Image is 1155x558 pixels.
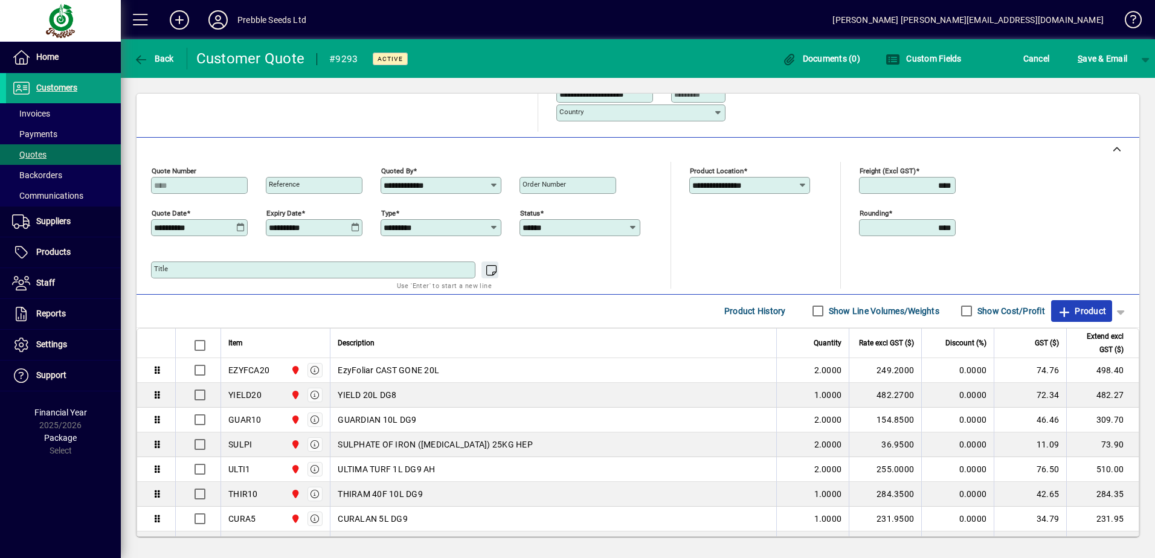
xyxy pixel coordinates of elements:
span: Back [134,54,174,63]
div: 249.2000 [857,364,914,376]
span: Active [378,55,403,63]
mat-label: Quote date [152,208,187,217]
a: Products [6,237,121,268]
mat-label: Quote number [152,166,196,175]
button: Add [160,9,199,31]
span: GST ($) [1035,336,1059,350]
mat-label: Rounding [860,208,889,217]
span: PALMERSTON NORTH [288,364,301,377]
span: S [1078,54,1083,63]
span: 1.0000 [814,389,842,401]
span: PALMERSTON NORTH [288,413,301,426]
button: Documents (0) [779,48,863,69]
td: 191.90 [1066,531,1139,556]
a: Support [6,361,121,391]
span: Product History [724,301,786,321]
td: 0.0000 [921,531,994,556]
div: 284.3500 [857,488,914,500]
div: YIELD20 [228,389,262,401]
td: 34.79 [994,507,1066,531]
div: 154.8500 [857,414,914,426]
mat-hint: Use 'Enter' to start a new line [397,278,492,292]
span: GUARDIAN 10L DG9 [338,414,416,426]
span: Support [36,370,66,380]
button: Save & Email [1072,48,1133,69]
div: 36.9500 [857,438,914,451]
span: Cancel [1023,49,1050,68]
span: PALMERSTON NORTH [288,512,301,525]
td: 309.70 [1066,408,1139,432]
a: Invoices [6,103,121,124]
td: 42.65 [994,482,1066,507]
span: Package [44,433,77,443]
app-page-header-button: Back [121,48,187,69]
span: Financial Year [34,408,87,417]
div: #9293 [329,50,358,69]
td: 28.79 [994,531,1066,556]
div: THIR10 [228,488,258,500]
span: Product [1057,301,1106,321]
div: GUAR10 [228,414,262,426]
span: Reports [36,309,66,318]
span: 1.0000 [814,488,842,500]
mat-label: Title [154,265,168,273]
td: 72.34 [994,383,1066,408]
span: Backorders [12,170,62,180]
td: 73.90 [1066,432,1139,457]
span: PALMERSTON NORTH [288,388,301,402]
span: Invoices [12,109,50,118]
span: PALMERSTON NORTH [288,438,301,451]
mat-label: Product location [690,166,744,175]
td: 0.0000 [921,432,994,457]
button: Custom Fields [883,48,965,69]
button: Product History [719,300,791,322]
a: Staff [6,268,121,298]
span: Settings [36,339,67,349]
label: Show Cost/Profit [975,305,1045,317]
td: 11.09 [994,432,1066,457]
a: Knowledge Base [1116,2,1140,42]
td: 0.0000 [921,482,994,507]
span: Custom Fields [886,54,962,63]
a: Communications [6,185,121,206]
td: 74.76 [994,358,1066,383]
span: Payments [12,129,57,139]
a: Quotes [6,144,121,165]
span: THIRAM 40F 10L DG9 [338,488,423,500]
span: 2.0000 [814,438,842,451]
span: 2.0000 [814,463,842,475]
span: Extend excl GST ($) [1074,330,1124,356]
a: Suppliers [6,207,121,237]
div: EZYFCA20 [228,364,269,376]
mat-label: Type [381,208,396,217]
span: YIELD 20L DG8 [338,389,396,401]
span: Discount (%) [945,336,986,350]
td: 0.0000 [921,408,994,432]
a: Home [6,42,121,72]
span: 2.0000 [814,414,842,426]
span: Quantity [814,336,841,350]
div: 482.2700 [857,389,914,401]
div: Prebble Seeds Ltd [237,10,306,30]
button: Product [1051,300,1112,322]
span: Description [338,336,375,350]
button: Profile [199,9,237,31]
td: 0.0000 [921,358,994,383]
a: Backorders [6,165,121,185]
td: 0.0000 [921,507,994,531]
td: 482.27 [1066,383,1139,408]
a: Payments [6,124,121,144]
div: [PERSON_NAME] [PERSON_NAME][EMAIL_ADDRESS][DOMAIN_NAME] [832,10,1104,30]
span: Home [36,52,59,62]
mat-label: Freight (excl GST) [860,166,916,175]
span: CURALAN 5L DG9 [338,513,408,525]
div: Customer Quote [196,49,305,68]
label: Show Line Volumes/Weights [826,305,939,317]
mat-label: Quoted by [381,166,413,175]
span: 1.0000 [814,513,842,525]
td: 510.00 [1066,457,1139,482]
span: Staff [36,278,55,287]
td: 46.46 [994,408,1066,432]
td: 284.35 [1066,482,1139,507]
button: Cancel [1020,48,1053,69]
